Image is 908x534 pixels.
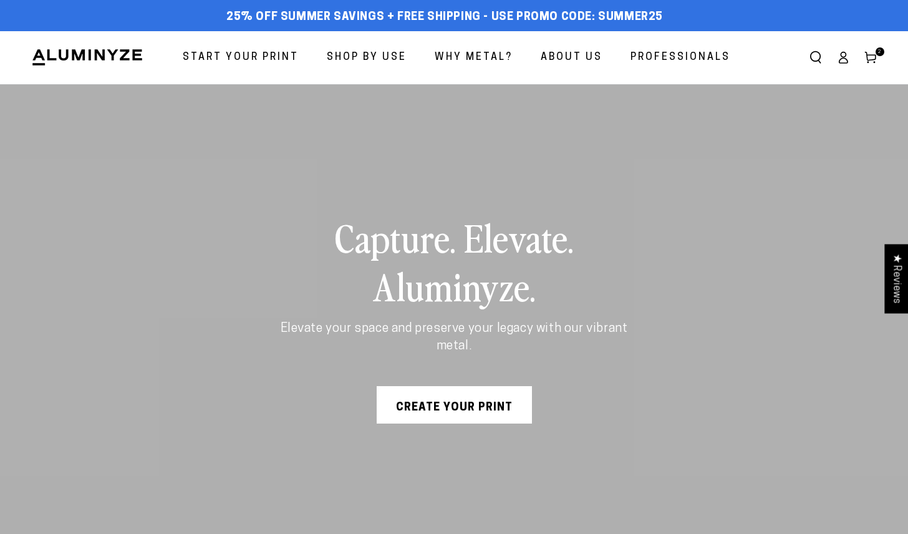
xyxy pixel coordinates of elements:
[226,11,663,24] span: 25% off Summer Savings + Free Shipping - Use Promo Code: SUMMER25
[377,386,532,424] a: Create Your Print
[630,49,730,67] span: Professionals
[878,47,882,56] span: 2
[280,213,628,310] h2: Capture. Elevate. Aluminyze.
[173,41,308,74] a: Start Your Print
[435,49,513,67] span: Why Metal?
[280,320,628,355] p: Elevate your space and preserve your legacy with our vibrant metal.
[802,44,829,71] summary: Search our site
[425,41,522,74] a: Why Metal?
[317,41,416,74] a: Shop By Use
[327,49,407,67] span: Shop By Use
[31,48,143,67] img: Aluminyze
[541,49,602,67] span: About Us
[531,41,612,74] a: About Us
[621,41,740,74] a: Professionals
[183,49,299,67] span: Start Your Print
[884,244,908,313] div: Click to open Judge.me floating reviews tab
